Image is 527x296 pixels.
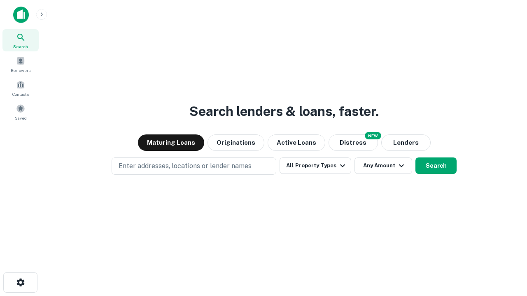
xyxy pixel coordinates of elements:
[2,29,39,51] a: Search
[329,134,378,151] button: Search distressed loans with lien and other non-mortgage details.
[13,43,28,50] span: Search
[15,115,27,121] span: Saved
[13,7,29,23] img: capitalize-icon.png
[138,134,204,151] button: Maturing Loans
[415,157,457,174] button: Search
[354,157,412,174] button: Any Amount
[189,102,379,121] h3: Search lenders & loans, faster.
[381,134,431,151] button: Lenders
[2,77,39,99] a: Contacts
[11,67,30,74] span: Borrowers
[112,157,276,175] button: Enter addresses, locations or lender names
[119,161,252,171] p: Enter addresses, locations or lender names
[268,134,325,151] button: Active Loans
[2,101,39,123] a: Saved
[208,134,264,151] button: Originations
[12,91,29,97] span: Contacts
[2,53,39,75] a: Borrowers
[365,132,381,139] div: NEW
[280,157,351,174] button: All Property Types
[486,204,527,243] iframe: Chat Widget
